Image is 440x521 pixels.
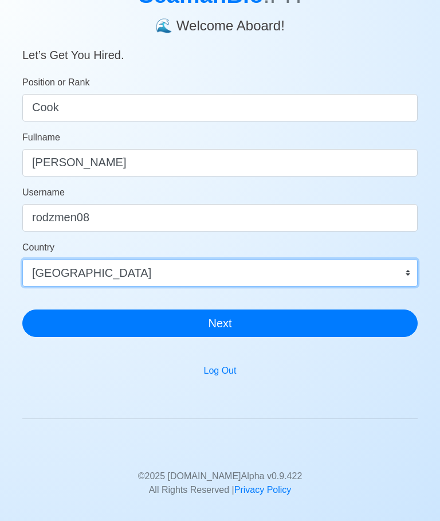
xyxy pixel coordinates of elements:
[22,241,54,254] label: Country
[22,9,418,34] h4: 🌊 Welcome Aboard!
[22,149,418,177] input: Your Fullname
[31,456,409,497] p: © 2025 [DOMAIN_NAME] Alpha v 0.9.422 All Rights Reserved |
[22,204,418,232] input: Ex. donaldcris
[22,34,418,62] h5: Let’s Get You Hired.
[22,132,60,142] span: Fullname
[234,485,292,495] a: Privacy Policy
[22,310,418,337] button: Next
[22,77,89,87] span: Position or Rank
[22,94,418,122] input: ex. 2nd Officer w/Master License
[197,360,244,382] button: Log Out
[22,187,65,197] span: Username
